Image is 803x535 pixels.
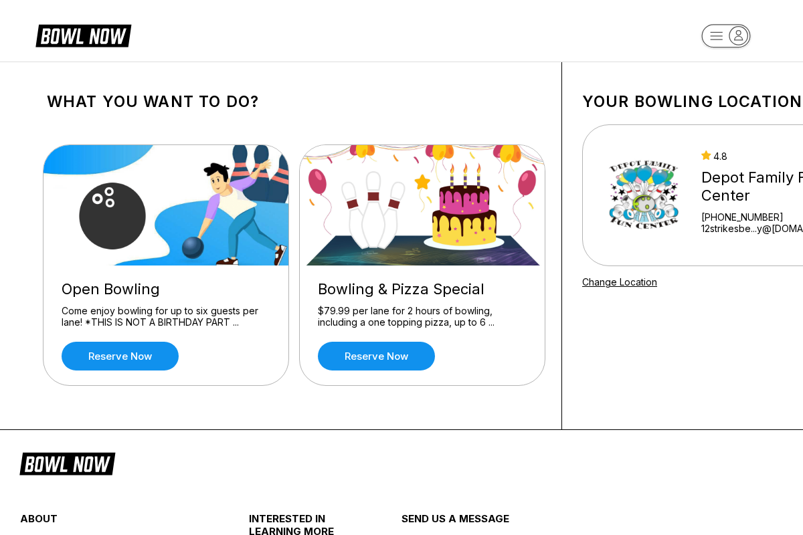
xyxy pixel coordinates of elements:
a: Change Location [582,276,657,288]
img: Open Bowling [43,145,290,265]
div: Open Bowling [62,280,270,298]
h1: What you want to do? [47,92,541,111]
a: Reserve now [318,342,435,370]
img: Bowling & Pizza Special [300,145,546,265]
div: $79.99 per lane for 2 hours of bowling, including a one topping pizza, up to 6 ... [318,305,527,328]
img: Depot Family Fun Center [600,145,689,245]
a: Reserve now [62,342,179,370]
div: Come enjoy bowling for up to six guests per lane! *THIS IS NOT A BIRTHDAY PART ... [62,305,270,328]
div: about [20,512,211,532]
div: Bowling & Pizza Special [318,280,527,298]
